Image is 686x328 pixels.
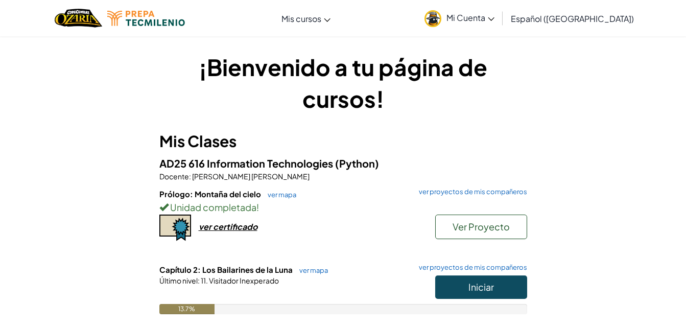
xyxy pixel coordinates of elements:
span: 11. [200,276,208,285]
a: ver certificado [159,221,257,232]
img: Home [55,8,102,29]
a: Ozaria by CodeCombat logo [55,8,102,29]
a: ver proyectos de mis compañeros [414,264,527,271]
span: : [189,172,191,181]
a: Español ([GEOGRAPHIC_DATA]) [506,5,639,32]
span: Docente [159,172,189,181]
span: Unidad completada [169,201,256,213]
img: avatar [424,10,441,27]
a: ver mapa [294,266,328,274]
button: Iniciar [435,275,527,299]
span: Español ([GEOGRAPHIC_DATA]) [511,13,634,24]
span: Prólogo: Montaña del cielo [159,189,263,199]
img: certificate-icon.png [159,215,191,241]
span: Ver Proyecto [453,221,510,232]
span: : [198,276,200,285]
span: Último nivel [159,276,198,285]
span: Mis cursos [281,13,321,24]
span: Visitador Inexperado [208,276,279,285]
span: Iniciar [468,281,494,293]
span: ! [256,201,259,213]
a: Mi Cuenta [419,2,500,34]
div: ver certificado [199,221,257,232]
span: AD25 616 Information Technologies [159,157,335,170]
span: [PERSON_NAME] [PERSON_NAME] [191,172,310,181]
span: Mi Cuenta [446,12,494,23]
a: ver proyectos de mis compañeros [414,189,527,195]
div: 13.7% [159,304,215,314]
span: (Python) [335,157,379,170]
img: Tecmilenio logo [107,11,185,26]
a: Mis cursos [276,5,336,32]
a: ver mapa [263,191,296,199]
h3: Mis Clases [159,130,527,153]
span: Capítulo 2: Los Bailarines de la Luna [159,265,294,274]
button: Ver Proyecto [435,215,527,239]
h1: ¡Bienvenido a tu página de cursos! [159,51,527,114]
